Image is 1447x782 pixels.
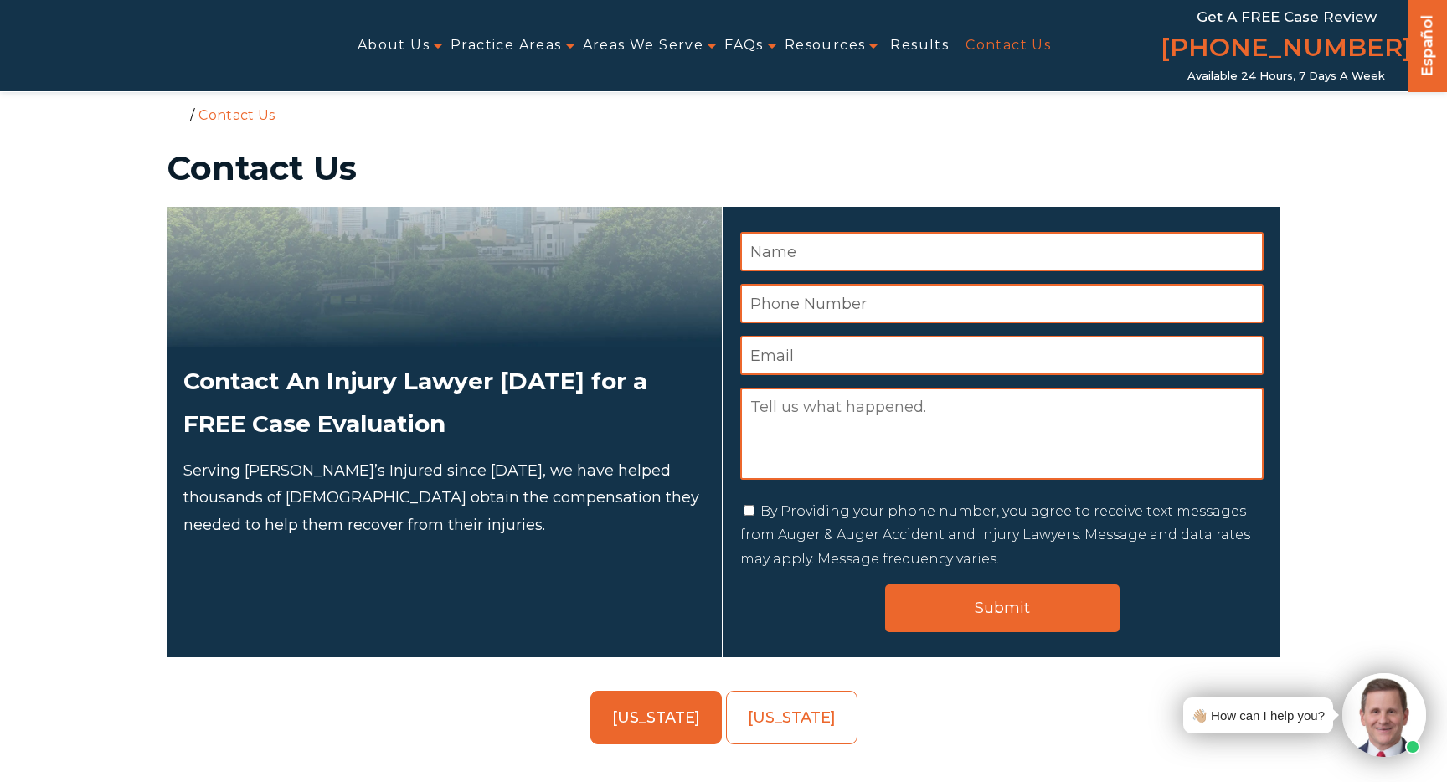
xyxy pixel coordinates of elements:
a: About Us [358,27,430,64]
img: Intaker widget Avatar [1342,673,1426,757]
a: [PHONE_NUMBER] [1161,29,1412,69]
div: 👋🏼 How can I help you? [1192,704,1325,727]
input: Name [740,232,1264,271]
a: [US_STATE] [726,691,857,744]
li: Contact Us [194,107,279,123]
a: Practice Areas [451,27,562,64]
a: Areas We Serve [583,27,704,64]
img: Auger & Auger Accident and Injury Lawyers Logo [10,28,248,64]
label: By Providing your phone number, you agree to receive text messages from Auger & Auger Accident an... [740,503,1250,568]
span: Available 24 Hours, 7 Days a Week [1187,69,1385,83]
img: Attorneys [167,207,722,347]
a: Resources [785,27,866,64]
h2: Contact An Injury Lawyer [DATE] for a FREE Case Evaluation [183,360,705,445]
input: Submit [885,584,1120,632]
a: FAQs [724,27,764,64]
input: Phone Number [740,284,1264,323]
a: Home [171,106,186,121]
h1: Contact Us [167,152,1280,185]
a: [US_STATE] [590,691,722,744]
span: Get a FREE Case Review [1197,8,1377,25]
p: Serving [PERSON_NAME]’s Injured since [DATE], we have helped thousands of [DEMOGRAPHIC_DATA] obta... [183,457,705,538]
a: Contact Us [966,27,1051,64]
a: Results [890,27,949,64]
input: Email [740,336,1264,375]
